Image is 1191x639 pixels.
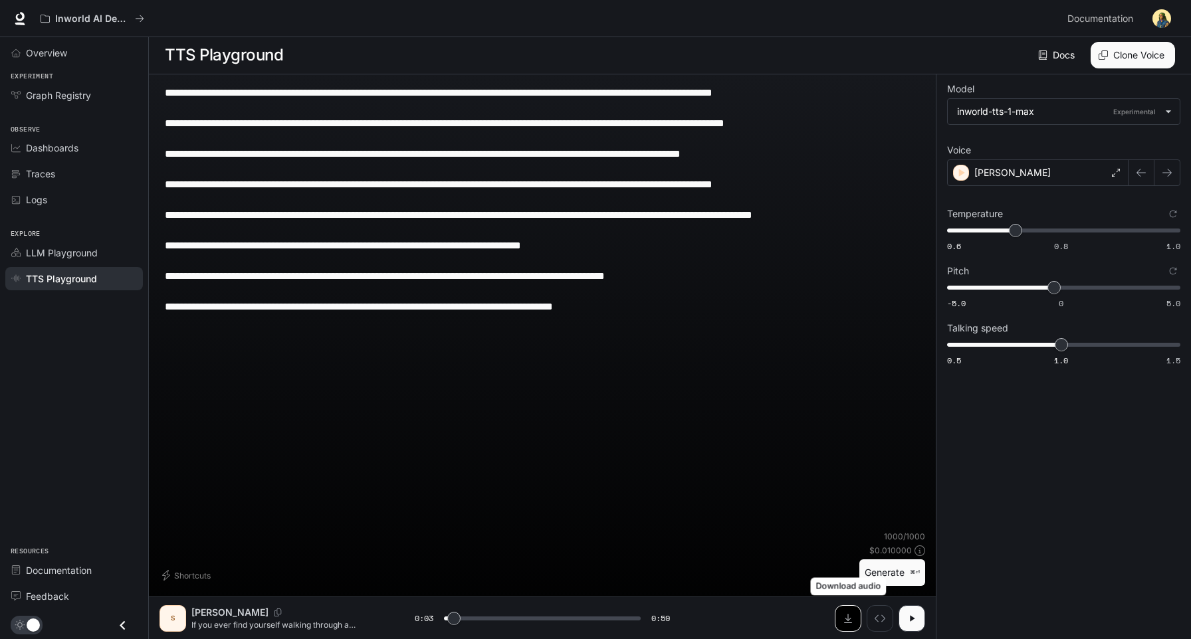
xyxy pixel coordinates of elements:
[947,298,966,309] span: -5.0
[27,617,40,632] span: Dark mode toggle
[947,323,1008,333] p: Talking speed
[947,209,1003,219] p: Temperature
[859,559,925,587] button: Generate⌘⏎
[5,559,143,582] a: Documentation
[26,246,98,260] span: LLM Playground
[5,585,143,608] a: Feedback
[948,99,1180,124] div: inworld-tts-1-maxExperimental
[269,608,287,616] button: Copy Voice ID
[835,605,861,632] button: Download audio
[947,355,961,366] span: 0.5
[26,141,78,155] span: Dashboards
[1166,298,1180,309] span: 5.0
[5,136,143,159] a: Dashboards
[1166,240,1180,252] span: 1.0
[1152,9,1171,28] img: User avatar
[1166,207,1180,221] button: Reset to default
[947,240,961,252] span: 0.6
[1062,5,1143,32] a: Documentation
[957,105,1158,118] div: inworld-tts-1-max
[651,612,670,625] span: 0:59
[5,267,143,290] a: TTS Playground
[26,46,67,60] span: Overview
[26,589,69,603] span: Feedback
[1148,5,1175,32] button: User avatar
[1059,298,1063,309] span: 0
[160,565,216,586] button: Shortcuts
[947,266,969,276] p: Pitch
[869,545,912,556] p: $ 0.010000
[26,167,55,181] span: Traces
[867,605,893,632] button: Inspect
[1091,42,1175,68] button: Clone Voice
[1166,264,1180,278] button: Reset to default
[5,241,143,264] a: LLM Playground
[974,166,1051,179] p: [PERSON_NAME]
[910,569,920,577] p: ⌘⏎
[191,606,269,619] p: [PERSON_NAME]
[5,84,143,107] a: Graph Registry
[5,188,143,211] a: Logs
[162,608,183,629] div: S
[5,162,143,185] a: Traces
[26,193,47,207] span: Logs
[1054,240,1068,252] span: 0.8
[415,612,433,625] span: 0:03
[5,41,143,64] a: Overview
[191,619,383,630] p: If you ever find yourself walking through a cornfield at night and see a faint figure ahead, do n...
[55,13,130,25] p: Inworld AI Demos
[165,42,283,68] h1: TTS Playground
[35,5,150,32] button: All workspaces
[947,84,974,94] p: Model
[811,578,887,596] div: Download audio
[26,88,91,102] span: Graph Registry
[1054,355,1068,366] span: 1.0
[26,272,97,286] span: TTS Playground
[947,145,971,155] p: Voice
[1166,355,1180,366] span: 1.5
[1067,11,1133,27] span: Documentation
[26,563,92,577] span: Documentation
[884,531,925,542] p: 1000 / 1000
[108,612,138,639] button: Close drawer
[1111,106,1158,118] p: Experimental
[1035,42,1080,68] a: Docs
